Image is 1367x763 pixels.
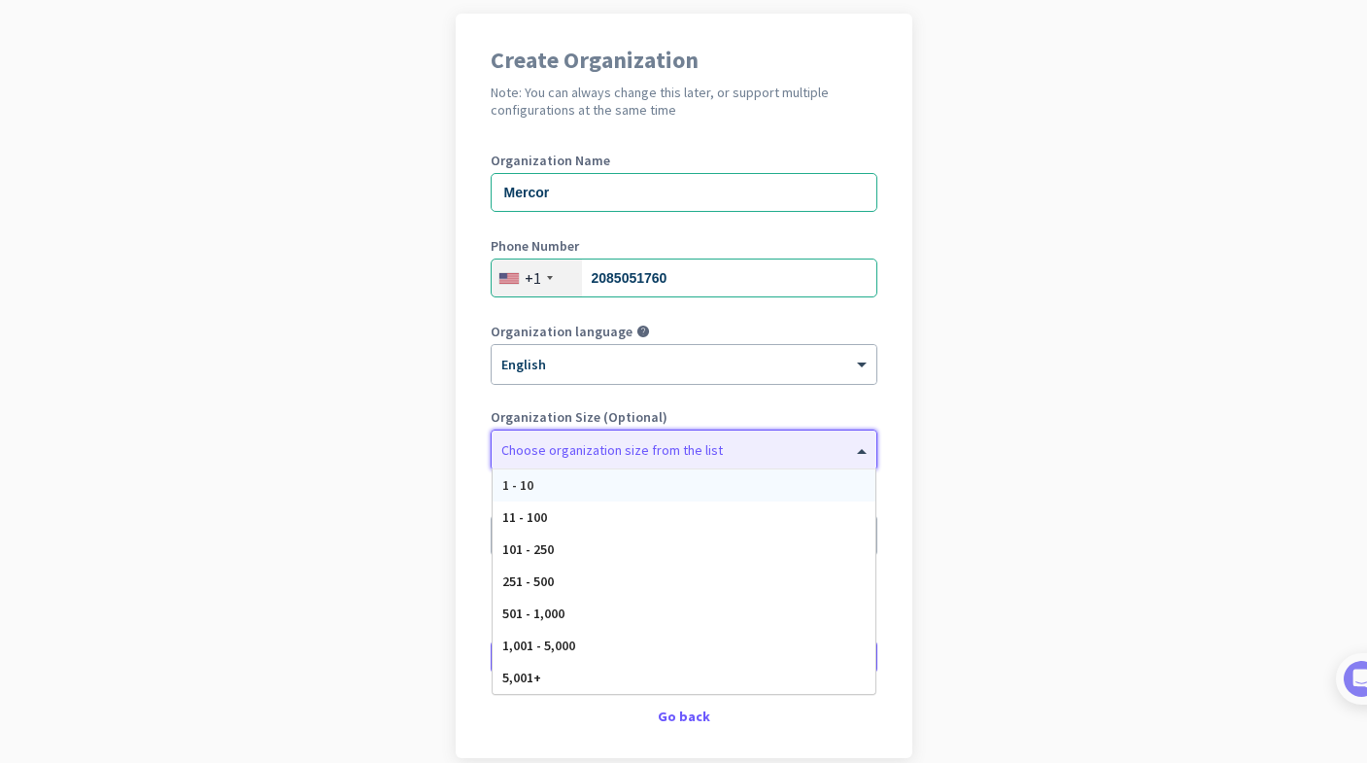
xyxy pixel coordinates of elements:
[491,49,877,72] h1: Create Organization
[491,410,877,424] label: Organization Size (Optional)
[491,325,632,338] label: Organization language
[502,508,547,526] span: 11 - 100
[502,572,554,590] span: 251 - 500
[502,669,541,686] span: 5,001+
[491,496,877,509] label: Organization Time Zone
[491,154,877,167] label: Organization Name
[502,476,533,494] span: 1 - 10
[493,469,875,694] div: Options List
[502,605,564,622] span: 501 - 1,000
[525,268,541,288] div: +1
[491,640,877,675] button: Create Organization
[636,325,650,338] i: help
[502,540,554,558] span: 101 - 250
[491,173,877,212] input: What is the name of your organization?
[502,637,575,654] span: 1,001 - 5,000
[491,239,877,253] label: Phone Number
[491,710,877,723] div: Go back
[491,84,877,119] h2: Note: You can always change this later, or support multiple configurations at the same time
[491,259,877,297] input: 201-555-0123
